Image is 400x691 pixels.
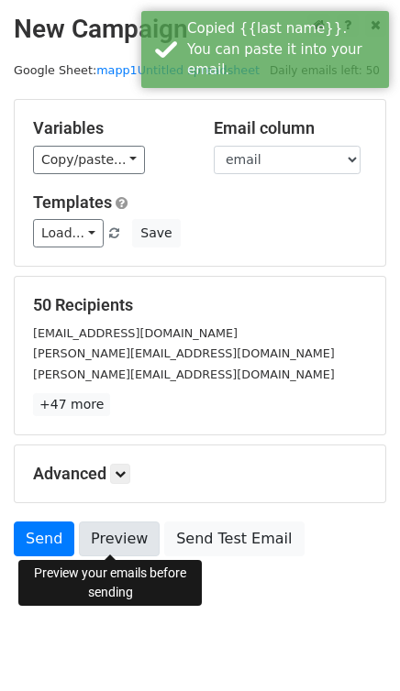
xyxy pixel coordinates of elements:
[79,521,160,556] a: Preview
[33,464,367,484] h5: Advanced
[33,393,110,416] a: +47 more
[14,63,260,77] small: Google Sheet:
[96,63,260,77] a: mapp1Untitled spreadsheet
[14,521,74,556] a: Send
[33,146,145,174] a: Copy/paste...
[33,219,104,247] a: Load...
[33,367,335,381] small: [PERSON_NAME][EMAIL_ADDRESS][DOMAIN_NAME]
[33,346,335,360] small: [PERSON_NAME][EMAIL_ADDRESS][DOMAIN_NAME]
[18,560,202,606] div: Preview your emails before sending
[14,14,386,45] h2: New Campaign
[164,521,304,556] a: Send Test Email
[132,219,180,247] button: Save
[33,192,112,212] a: Templates
[308,603,400,691] iframe: Chat Widget
[33,118,186,138] h5: Variables
[214,118,367,138] h5: Email column
[33,295,367,315] h5: 50 Recipients
[33,326,238,340] small: [EMAIL_ADDRESS][DOMAIN_NAME]
[187,18,382,81] div: Copied {{last name}}. You can paste it into your email.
